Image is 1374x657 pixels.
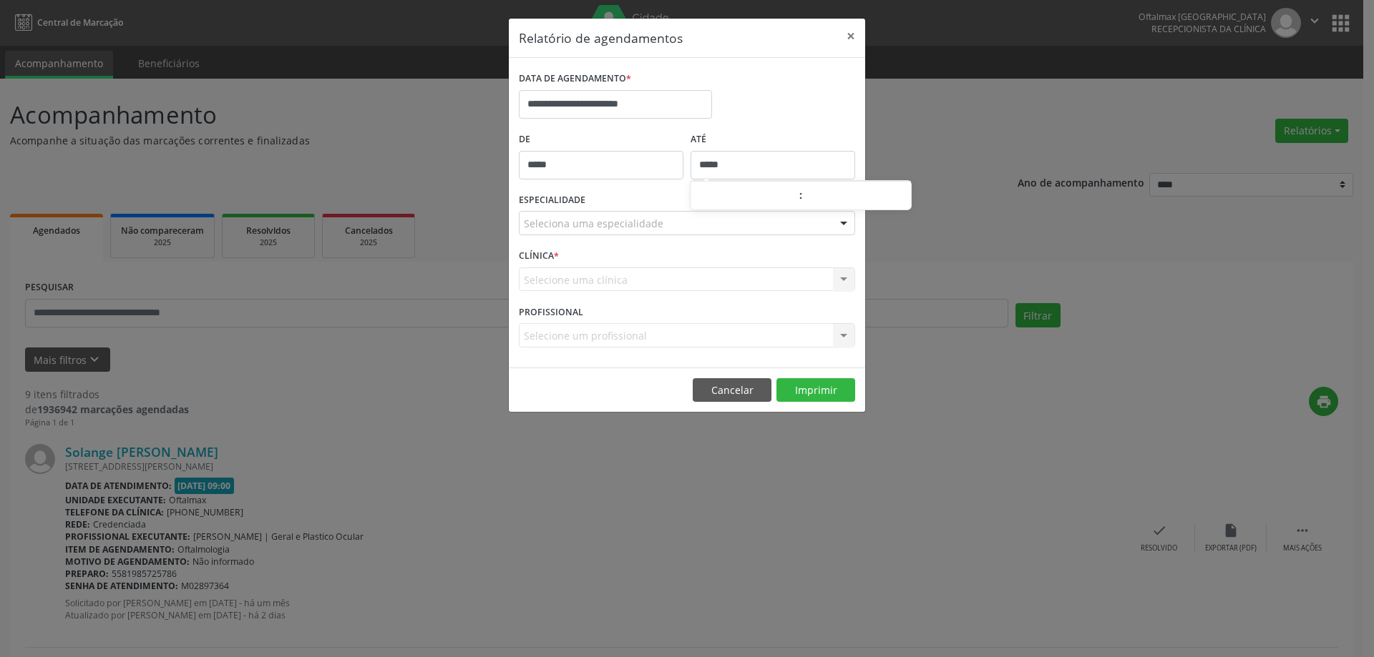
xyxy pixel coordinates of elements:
[524,216,663,231] span: Seleciona uma especialidade
[837,19,865,54] button: Close
[803,182,911,211] input: Minute
[691,129,855,151] label: ATÉ
[519,68,631,90] label: DATA DE AGENDAMENTO
[519,189,585,212] label: ESPECIALIDADE
[519,245,559,267] label: CLÍNICA
[519,301,583,323] label: PROFISSIONAL
[776,378,855,402] button: Imprimir
[691,182,799,211] input: Hour
[519,129,683,151] label: De
[799,181,803,209] span: :
[693,378,771,402] button: Cancelar
[519,29,683,47] h5: Relatório de agendamentos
